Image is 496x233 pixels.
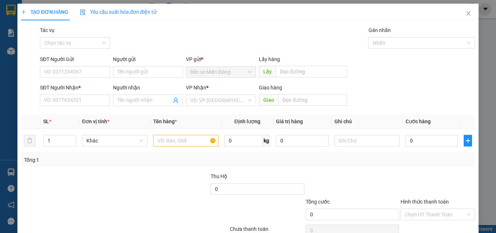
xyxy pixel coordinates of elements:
span: Thu Hộ [211,173,227,179]
div: SĐT Người Nhận [40,84,110,92]
label: Tác vụ [40,27,54,33]
span: Lấy [259,66,276,77]
span: VP Nhận [186,85,206,91]
input: Dọc đường [278,94,347,106]
span: kg [263,135,270,146]
span: Yêu cầu xuất hóa đơn điện tử [80,9,156,15]
span: Giao hàng [259,85,282,91]
span: TẠO ĐƠN HÀNG [21,9,68,15]
span: Tổng cước [306,199,330,205]
div: SĐT Người Gửi [40,55,110,63]
input: Dọc đường [276,66,347,77]
img: icon [80,9,86,15]
span: close [465,11,471,16]
div: VP gửi [186,55,256,63]
span: Khác [86,135,143,146]
span: Lấy hàng [259,56,280,62]
button: Close [458,4,479,24]
button: delete [24,135,36,146]
label: Gán nhãn [369,27,391,33]
span: Giao [259,94,278,106]
div: Người nhận [113,84,183,92]
span: Định lượng [234,118,260,124]
span: user-add [173,97,179,103]
input: Ghi Chú [334,135,400,146]
span: Tên hàng [153,118,177,124]
label: Hình thức thanh toán [401,199,449,205]
button: plus [464,135,472,146]
span: Bến xe Miền Đông [190,67,252,77]
span: Giá trị hàng [276,118,303,124]
span: Đơn vị tính [82,118,109,124]
div: Người gửi [113,55,183,63]
th: Ghi chú [332,115,403,129]
span: plus [21,9,26,15]
span: SL [43,118,49,124]
span: Cước hàng [406,118,431,124]
div: Tổng: 1 [24,156,192,164]
input: VD: Bàn, Ghế [153,135,219,146]
input: 0 [276,135,328,146]
span: plus [464,138,472,144]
